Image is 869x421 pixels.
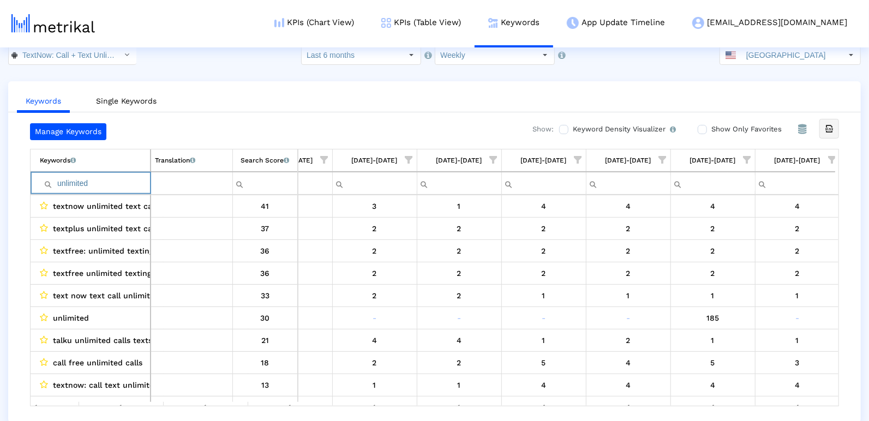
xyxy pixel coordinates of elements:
div: 8/30/25 [421,333,498,347]
input: Filter cell [233,175,298,193]
span: textplus unlimited text calls [53,221,160,236]
span: Show filter options for column '08/24/25-08/30/25' [490,156,498,164]
div: 8/23/25 [337,244,413,258]
input: Filter cell [756,174,840,192]
div: 9/20/25 [675,244,751,258]
span: Show filter options for column '09/07/25-09/13/25' [659,156,667,164]
img: metrical-logo-light.png [11,14,95,33]
input: Filter cell [333,174,417,192]
span: Show filter options for column '08/31/25-09/06/25' [574,156,582,164]
div: 9/13/25 [590,221,667,236]
div: Select [536,46,554,64]
div: 9/27/25 [759,356,836,370]
div: Select [402,46,421,64]
td: Column Translation [151,149,232,172]
div: 13 [237,378,294,392]
span: Show filter options for column '09/14/25-09/20/25' [744,156,751,164]
input: Filter cell [417,174,501,192]
td: Column Search Score [232,149,298,172]
div: 36 [237,266,294,280]
div: 9/6/25 [506,288,582,303]
img: keywords.png [488,18,498,28]
td: Column 08/24/25-08/30/25 [417,149,501,172]
div: 21 [237,333,294,347]
div: 9/6/25 [506,400,582,414]
div: 8/23/25 [337,311,413,325]
div: Translation [155,153,195,167]
span: unlimited [53,311,89,325]
div: 9/6/25 [506,221,582,236]
div: 13 [237,400,294,414]
span: Show filter options for column '08/17/25-08/23/25' [405,156,413,164]
td: Filter cell [501,172,586,194]
div: 9/20/25 [675,199,751,213]
span: Show filter options for column '09/21/25-09/27/25' [828,156,836,164]
div: 8/23/25 [337,378,413,392]
input: Filter cell [151,175,232,193]
div: 8/30/25 [421,221,498,236]
div: [DATE]-[DATE] [436,153,482,167]
input: Filter cell [502,174,586,192]
td: Column 08/31/25-09/06/25 [501,149,586,172]
div: Show: [522,123,554,140]
div: 9/13/25 [590,400,667,414]
div: 9/6/25 [506,378,582,392]
div: 8/23/25 [337,288,413,303]
div: 8/30/25 [421,378,498,392]
span: textfree: unlimited texting and calling app [53,244,215,258]
div: 8/23/25 [337,400,413,414]
div: 9/27/25 [759,199,836,213]
div: 8/23/25 [337,221,413,236]
img: app-update-menu-icon.png [567,17,579,29]
div: 9/27/25 [759,333,836,347]
div: [DATE]-[DATE] [775,153,820,167]
a: Manage Keywords [30,123,106,140]
div: 9/20/25 [675,288,751,303]
div: Export all data [819,119,839,139]
a: Keywords [17,91,70,113]
td: Filter cell [232,172,298,195]
div: 9/27/25 [759,400,836,414]
div: Keywords [40,153,76,167]
div: 30 [237,311,294,325]
div: 9/20/25 [675,266,751,280]
label: Show Only Favorites [709,123,782,135]
div: 8/30/25 [421,356,498,370]
div: 9/27/25 [759,244,836,258]
td: Filter cell [755,172,840,194]
a: Single Keywords [87,91,165,111]
div: 9/27/25 [759,378,836,392]
div: 8/30/25 [421,244,498,258]
span: textfree unlimited texting and calling app [53,266,213,280]
td: Filter cell [31,172,151,195]
td: Column Keyword [31,149,151,172]
div: 9/20/25 [675,311,751,325]
div: [DATE]-[DATE] [352,153,398,167]
label: Keyword Density Visualizer [570,123,676,135]
div: 9/6/25 [506,266,582,280]
div: 9/13/25 [590,356,667,370]
span: text now text call unlimited [53,288,159,303]
div: 33 [237,288,294,303]
div: 9/20/25 [675,378,751,392]
div: 8/30/25 [421,311,498,325]
div: 41 [237,199,294,213]
div: 9/6/25 [506,311,582,325]
div: 9/13/25 [590,311,667,325]
span: Show filter options for column '08/10/25-08/16/25' [321,156,328,164]
span: talku unlimited calls texts [53,333,152,347]
td: Filter cell [151,172,232,195]
span: call free unlimited calls [53,356,142,370]
div: [DATE]-[DATE] [690,153,736,167]
div: 9/20/25 [675,221,751,236]
div: 9/20/25 [675,356,751,370]
div: 8/23/25 [337,333,413,347]
td: Filter cell [586,172,670,194]
div: 9/6/25 [506,244,582,258]
td: Column 09/21/25-09/27/25 [755,149,840,172]
div: 8/30/25 [421,266,498,280]
div: 8/23/25 [337,199,413,213]
div: 9/27/25 [759,288,836,303]
td: Filter cell [332,172,417,194]
img: kpi-chart-menu-icon.png [274,18,284,27]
